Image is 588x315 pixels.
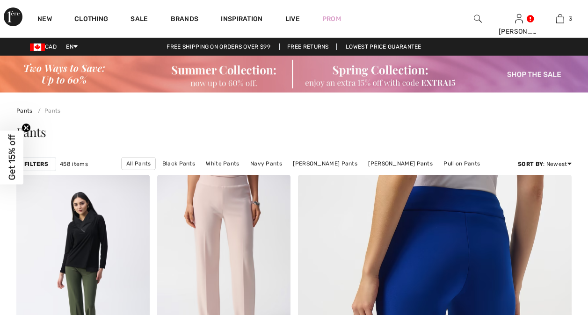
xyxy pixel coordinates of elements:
a: Free Returns [279,43,337,50]
a: Black Pants [158,157,200,170]
a: Free shipping on orders over $99 [159,43,278,50]
img: search the website [474,13,482,24]
span: Get 15% off [7,135,17,180]
a: Sign In [515,14,523,23]
a: New [37,15,52,25]
a: Pants [16,107,33,114]
div: : Newest [518,160,572,168]
a: [PERSON_NAME] Pants [288,157,362,170]
span: Inspiration [221,15,262,25]
a: Sale [131,15,148,25]
a: Straight Leg [263,170,307,182]
img: My Info [515,13,523,24]
strong: Filters [24,160,48,168]
img: Canadian Dollar [30,43,45,51]
a: Wide Leg [308,170,342,182]
a: White Pants [201,157,244,170]
a: Prom [322,14,341,24]
div: [PERSON_NAME] [499,27,539,36]
a: Lowest Price Guarantee [338,43,429,50]
a: Live [285,14,300,24]
a: 3 [540,13,580,24]
a: Pants [34,107,61,114]
a: Pull on Pants [439,157,485,170]
strong: Sort By [518,161,543,167]
a: Brands [171,15,199,25]
a: All Pants [121,157,156,170]
a: [PERSON_NAME] Pants [363,157,437,170]
img: My Bag [556,13,564,24]
span: 458 items [60,160,88,168]
img: 1ère Avenue [4,7,22,26]
span: CAD [30,43,60,50]
iframe: Opens a widget where you can find more information [528,245,579,268]
button: Close teaser [22,123,31,133]
span: Pants [16,124,46,140]
span: 3 [569,14,572,23]
a: Clothing [74,15,108,25]
span: EN [66,43,78,50]
a: Navy Pants [246,157,287,170]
